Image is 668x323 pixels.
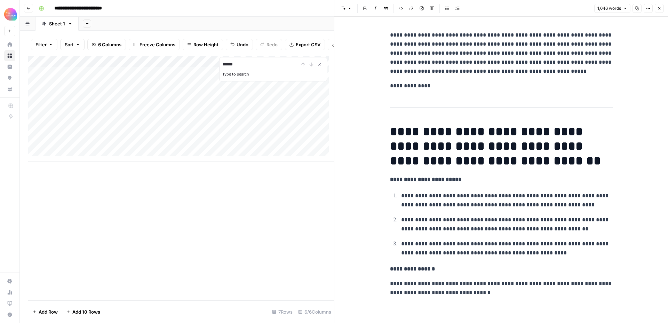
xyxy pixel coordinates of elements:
[4,287,15,298] a: Usage
[4,50,15,61] a: Browse
[4,276,15,287] a: Settings
[226,39,253,50] button: Undo
[31,39,57,50] button: Filter
[256,39,282,50] button: Redo
[49,20,65,27] div: Sheet 1
[269,306,295,317] div: 7 Rows
[193,41,218,48] span: Row Height
[4,61,15,72] a: Insights
[295,306,334,317] div: 6/6 Columns
[4,309,15,320] button: Help + Support
[597,5,621,11] span: 1,646 words
[65,41,74,48] span: Sort
[4,39,15,50] a: Home
[129,39,180,50] button: Freeze Columns
[183,39,223,50] button: Row Height
[4,84,15,95] a: Your Data
[267,41,278,48] span: Redo
[60,39,85,50] button: Sort
[28,306,62,317] button: Add Row
[39,308,58,315] span: Add Row
[4,8,17,21] img: Alliance Logo
[4,72,15,84] a: Opportunities
[72,308,100,315] span: Add 10 Rows
[35,41,47,48] span: Filter
[296,41,320,48] span: Export CSV
[35,17,79,31] a: Sheet 1
[62,306,104,317] button: Add 10 Rows
[237,41,248,48] span: Undo
[285,39,325,50] button: Export CSV
[222,72,249,77] label: Type to search
[594,4,630,13] button: 1,646 words
[98,41,121,48] span: 6 Columns
[4,298,15,309] a: Learning Hub
[316,60,324,69] button: Close Search
[4,6,15,23] button: Workspace: Alliance
[87,39,126,50] button: 6 Columns
[140,41,175,48] span: Freeze Columns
